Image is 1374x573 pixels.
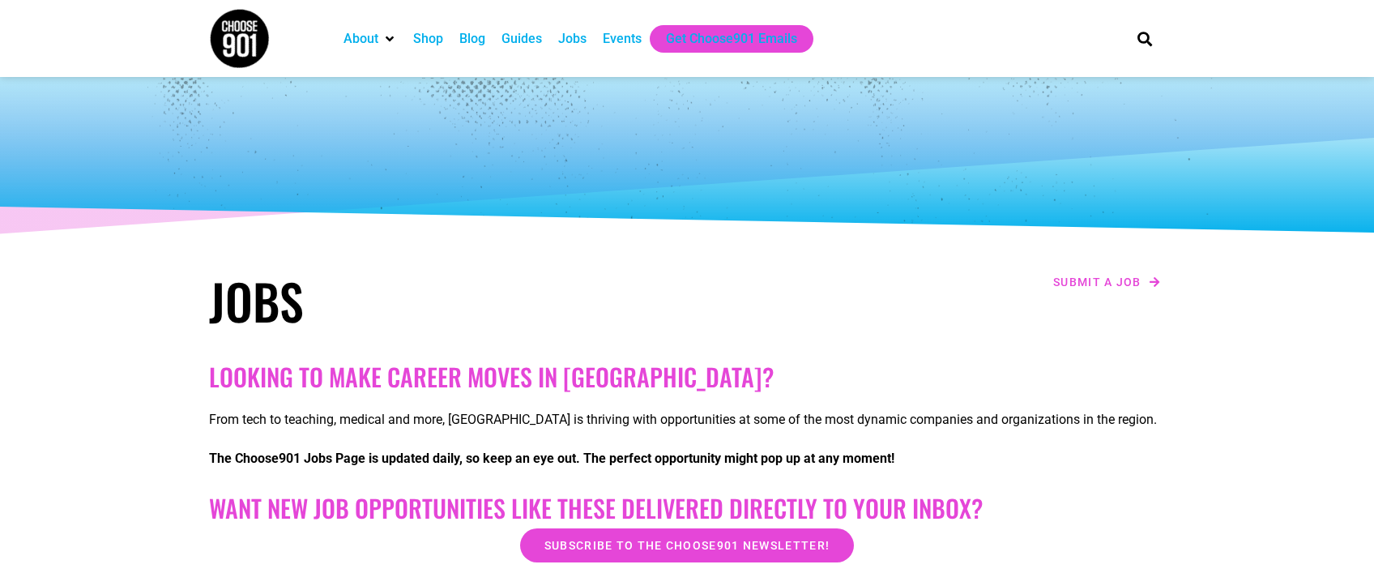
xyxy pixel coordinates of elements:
div: Search [1132,25,1159,52]
span: Submit a job [1053,276,1141,288]
h2: Looking to make career moves in [GEOGRAPHIC_DATA]? [209,362,1165,391]
a: About [343,29,378,49]
div: About [335,25,405,53]
a: Events [603,29,642,49]
p: From tech to teaching, medical and more, [GEOGRAPHIC_DATA] is thriving with opportunities at some... [209,410,1165,430]
a: Shop [413,29,443,49]
h1: Jobs [209,272,679,330]
a: Submit a job [1048,272,1165,293]
strong: The Choose901 Jobs Page is updated daily, so keep an eye out. The perfect opportunity might pop u... [209,451,894,466]
a: Guides [501,29,542,49]
span: Subscribe to the Choose901 newsletter! [544,540,830,551]
a: Subscribe to the Choose901 newsletter! [520,528,854,562]
a: Jobs [558,29,587,49]
h2: Want New Job Opportunities like these Delivered Directly to your Inbox? [209,494,1165,523]
a: Get Choose901 Emails [666,29,797,49]
a: Blog [459,29,485,49]
nav: Main nav [335,25,1110,53]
